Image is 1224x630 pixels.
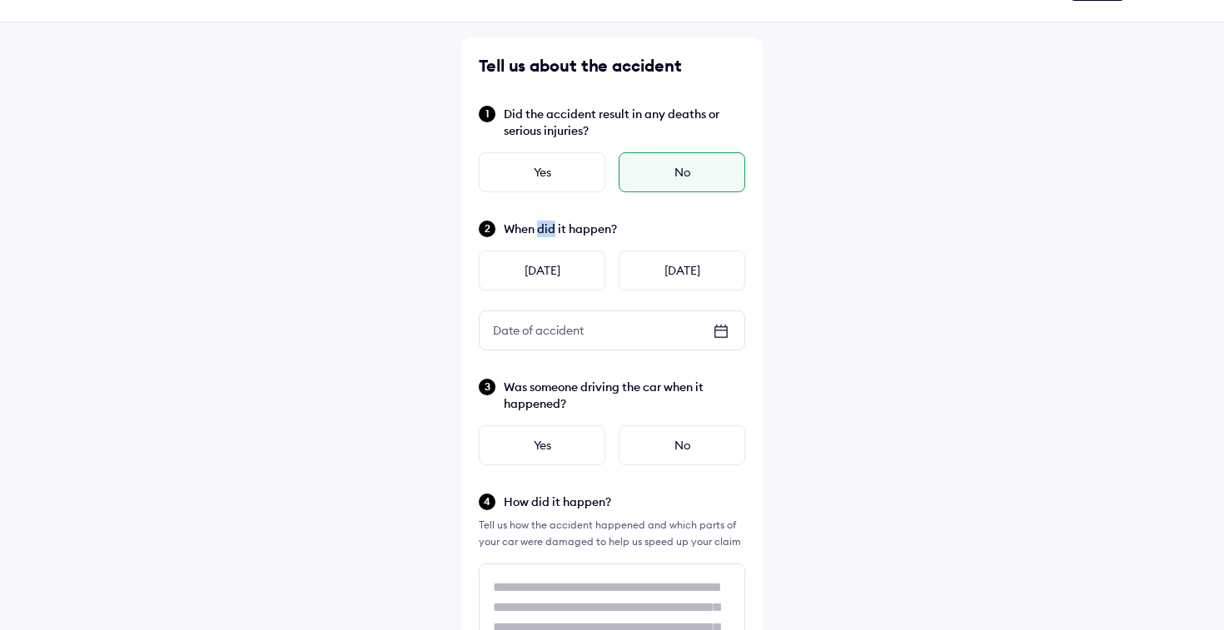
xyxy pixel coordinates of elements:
div: [DATE] [479,251,605,290]
div: No [619,425,745,465]
div: [DATE] [619,251,745,290]
span: When did it happen? [504,221,745,237]
span: How did it happen? [504,494,745,510]
div: Tell us how the accident happened and which parts of your car were damaged to help us speed up yo... [479,517,745,550]
span: Did the accident result in any deaths or serious injuries? [504,106,745,139]
div: No [619,152,745,192]
div: Date of accident [480,315,597,345]
div: Yes [479,152,605,192]
span: Was someone driving the car when it happened? [504,379,745,412]
div: Tell us about the accident [479,54,745,77]
div: Yes [479,425,605,465]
